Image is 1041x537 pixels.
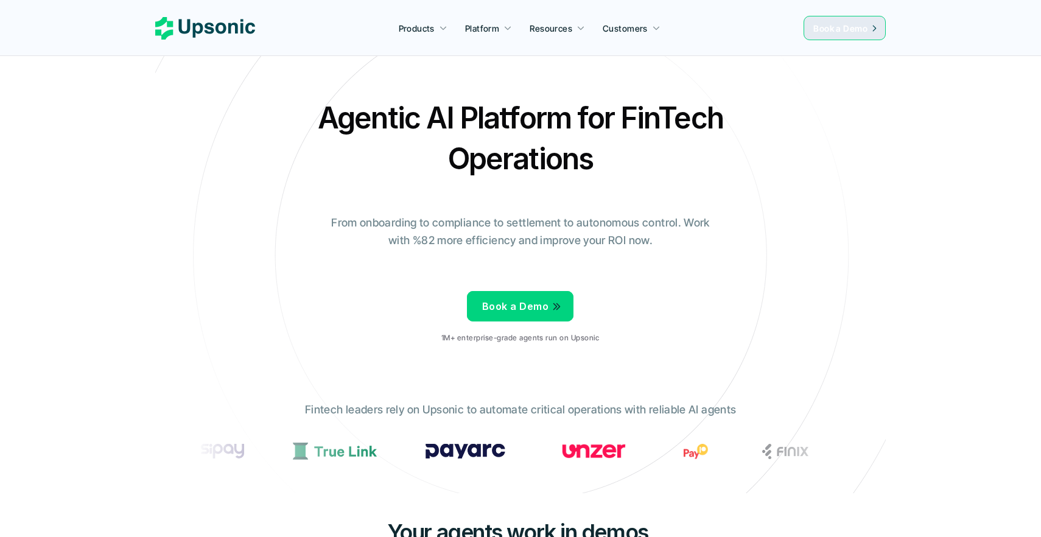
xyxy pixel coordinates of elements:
p: Resources [530,22,572,35]
a: Book a Demo [467,291,573,321]
a: Products [391,17,455,39]
p: Fintech leaders rely on Upsonic to automate critical operations with reliable AI agents [305,401,736,419]
p: Products [399,22,435,35]
a: Book a Demo [804,16,886,40]
p: From onboarding to compliance to settlement to autonomous control. Work with %82 more efficiency ... [323,214,718,250]
h2: Agentic AI Platform for FinTech Operations [307,97,734,179]
span: Book a Demo [482,300,549,312]
p: Customers [603,22,648,35]
p: 1M+ enterprise-grade agents run on Upsonic [441,334,599,342]
span: Book a Demo [813,23,867,33]
p: Platform [465,22,499,35]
